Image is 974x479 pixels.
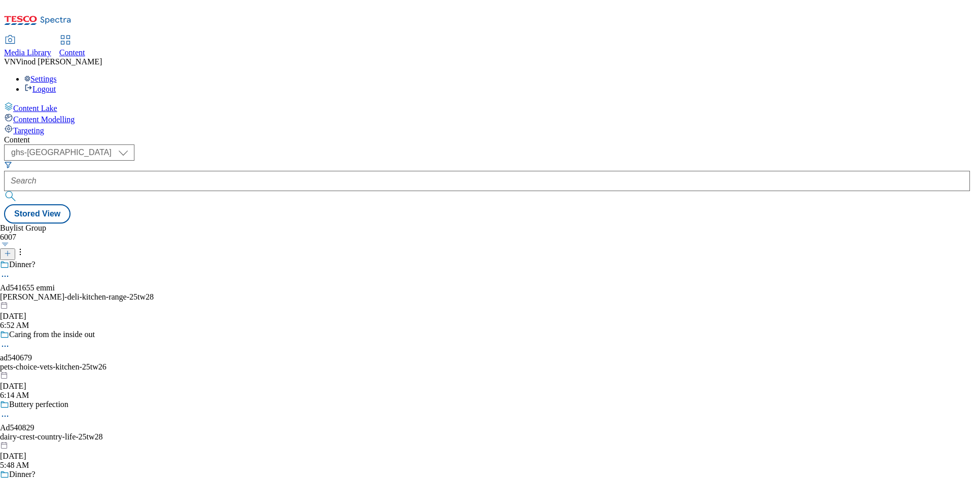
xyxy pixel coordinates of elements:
[4,171,970,191] input: Search
[4,36,51,57] a: Media Library
[59,36,85,57] a: Content
[4,161,12,169] svg: Search Filters
[4,124,970,135] a: Targeting
[9,400,68,409] div: Buttery perfection
[24,75,57,83] a: Settings
[59,48,85,57] span: Content
[13,104,57,113] span: Content Lake
[16,57,102,66] span: Vinod [PERSON_NAME]
[24,85,56,93] a: Logout
[13,115,75,124] span: Content Modelling
[4,48,51,57] span: Media Library
[9,470,36,479] div: Dinner?
[4,102,970,113] a: Content Lake
[4,204,71,224] button: Stored View
[4,57,16,66] span: VN
[13,126,44,135] span: Targeting
[9,260,36,269] div: Dinner?
[9,330,95,339] div: Caring from the inside out
[4,135,970,144] div: Content
[4,113,970,124] a: Content Modelling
